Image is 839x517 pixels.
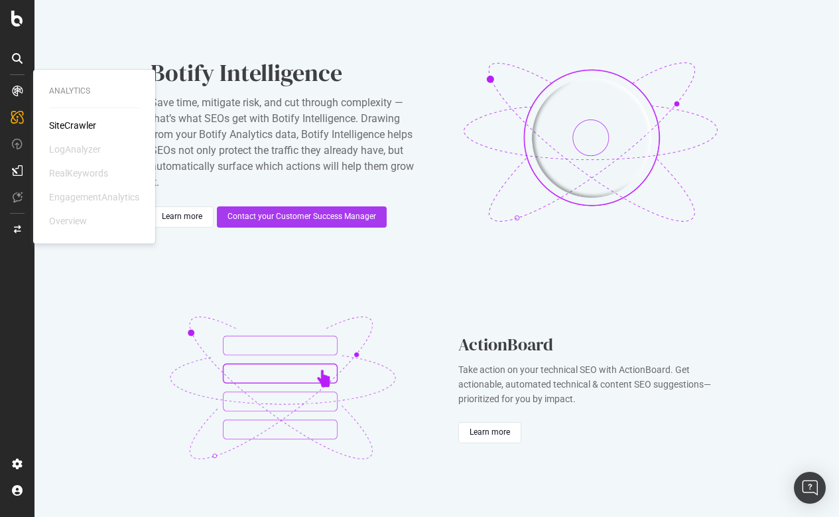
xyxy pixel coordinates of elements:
[458,422,521,443] button: Learn more
[49,214,87,228] div: Overview
[151,95,416,190] div: Save time, mitigate risk, and cut through complexity — that’s what SEOs get with Botify Intellige...
[794,472,826,504] div: Open Intercom Messenger
[49,119,96,132] a: SiteCrawler
[170,316,397,459] img: CQsr54zD.png
[217,206,387,228] button: Contact your Customer Success Manager
[458,332,724,357] div: ActionBoard
[162,211,202,222] div: Learn more
[458,362,724,406] div: Take action on your technical SEO with ActionBoard. Get actionable, automated technical & content...
[49,190,139,204] div: EngagementAnalytics
[151,56,416,90] div: Botify Intelligence
[151,206,214,228] button: Learn more
[49,167,108,180] div: RealKeywords
[464,62,718,222] img: COMAFbh9.png
[49,86,139,97] div: Analytics
[227,211,376,222] div: Contact your Customer Success Manager
[470,427,510,438] div: Learn more
[49,143,101,156] div: LogAnalyzer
